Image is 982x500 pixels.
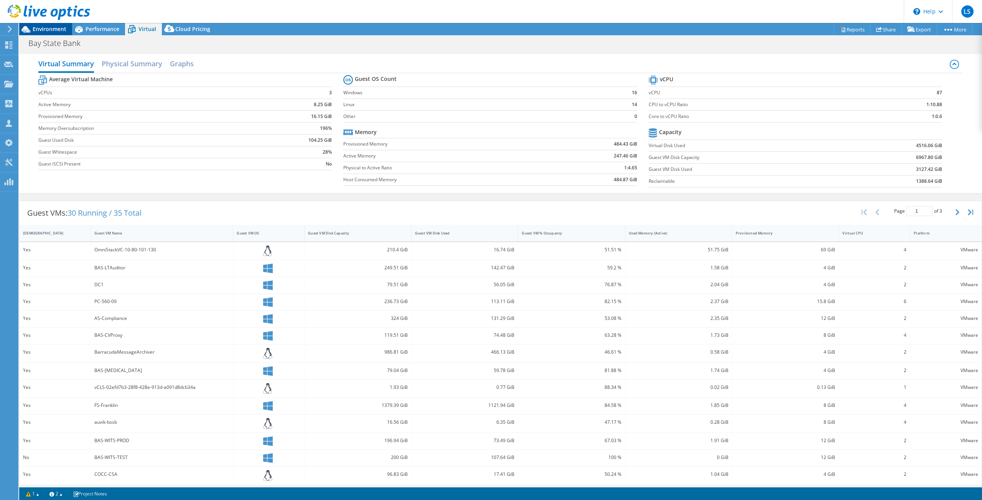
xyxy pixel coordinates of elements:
[842,383,906,392] div: 1
[94,231,221,236] div: Guest VM Name
[94,348,230,356] div: BarracudaMessageArchiver
[914,264,978,272] div: VMware
[308,383,408,392] div: 1.93 GiB
[320,125,332,132] b: 196%
[522,246,621,254] div: 51.51 %
[415,231,506,236] div: Guest VM Disk Used
[102,56,162,71] h2: Physical Summary
[522,331,621,339] div: 63.28 %
[308,246,408,254] div: 210.4 GiB
[906,206,933,216] input: jump to page
[415,470,515,479] div: 17.41 GiB
[649,101,865,108] label: CPU to vCPU Ratio
[624,164,637,172] b: 1:4.65
[326,160,332,168] b: No
[308,136,332,144] b: 104.25 GiB
[23,401,87,410] div: Yes
[634,113,637,120] b: 0
[138,25,156,33] span: Virtual
[914,418,978,426] div: VMware
[736,348,835,356] div: 4 GiB
[49,75,113,83] b: Average Virtual Machine
[308,453,408,462] div: 200 GiB
[308,348,408,356] div: 986.81 GiB
[916,177,942,185] b: 1388.64 GiB
[736,418,835,426] div: 8 GiB
[323,148,332,156] b: 28%
[629,470,728,479] div: 1.04 GiB
[23,314,87,323] div: Yes
[343,140,552,148] label: Provisioned Memory
[23,297,87,306] div: Yes
[94,331,230,339] div: BAS-CVProxy
[736,264,835,272] div: 4 GiB
[916,142,942,149] b: 4516.06 GiB
[23,280,87,289] div: Yes
[355,75,397,83] b: Guest OS Count
[649,89,865,97] label: vCPU
[736,297,835,306] div: 15.8 GiB
[842,231,897,236] div: Virtual CPU
[649,154,847,161] label: Guest VM Disk Capacity
[842,264,906,272] div: 2
[308,418,408,426] div: 16.56 GiB
[38,136,262,144] label: Guest Used Disk
[842,366,906,375] div: 2
[21,489,44,498] a: 1
[38,113,262,120] label: Provisioned Memory
[23,264,87,272] div: Yes
[23,418,87,426] div: Yes
[632,89,637,97] b: 16
[736,246,835,254] div: 69 GiB
[415,280,515,289] div: 56.05 GiB
[522,453,621,462] div: 100 %
[834,23,871,35] a: Reports
[308,231,399,236] div: Guest VM Disk Capacity
[736,280,835,289] div: 4 GiB
[914,348,978,356] div: VMware
[23,436,87,445] div: Yes
[308,264,408,272] div: 249.51 GiB
[659,128,682,136] b: Capacity
[308,366,408,375] div: 79.04 GiB
[736,366,835,375] div: 4 GiB
[94,366,230,375] div: BAS-[MEDICAL_DATA]
[937,89,942,97] b: 87
[629,297,728,306] div: 2.37 GiB
[94,401,230,410] div: FS-Franklin
[649,177,847,185] label: Reclaimable
[415,264,515,272] div: 142.47 GiB
[23,366,87,375] div: Yes
[937,23,972,35] a: More
[237,231,292,236] div: Guest VM OS
[629,366,728,375] div: 1.74 GiB
[68,208,142,218] span: 30 Running / 35 Total
[23,453,87,462] div: No
[355,128,377,136] b: Memory
[629,231,719,236] div: Used Memory (Active)
[23,246,87,254] div: Yes
[736,470,835,479] div: 4 GiB
[94,470,230,479] div: COCC-CSA
[870,23,902,35] a: Share
[522,297,621,306] div: 82.15 %
[308,314,408,323] div: 324 GiB
[33,25,66,33] span: Environment
[308,470,408,479] div: 96.83 GiB
[649,142,847,149] label: Virtual Disk Used
[415,348,515,356] div: 466.13 GiB
[415,383,515,392] div: 0.77 GiB
[914,331,978,339] div: VMware
[736,314,835,323] div: 12 GiB
[343,113,610,120] label: Other
[343,101,610,108] label: Linux
[94,246,230,254] div: OmniStackVC-10-80-101-130
[614,152,637,160] b: 247.46 GiB
[916,154,942,161] b: 6967.80 GiB
[522,470,621,479] div: 50.24 %
[38,148,262,156] label: Guest Whitespace
[629,453,728,462] div: 0 GiB
[38,56,94,73] h2: Virtual Summary
[914,470,978,479] div: VMware
[522,383,621,392] div: 88.34 %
